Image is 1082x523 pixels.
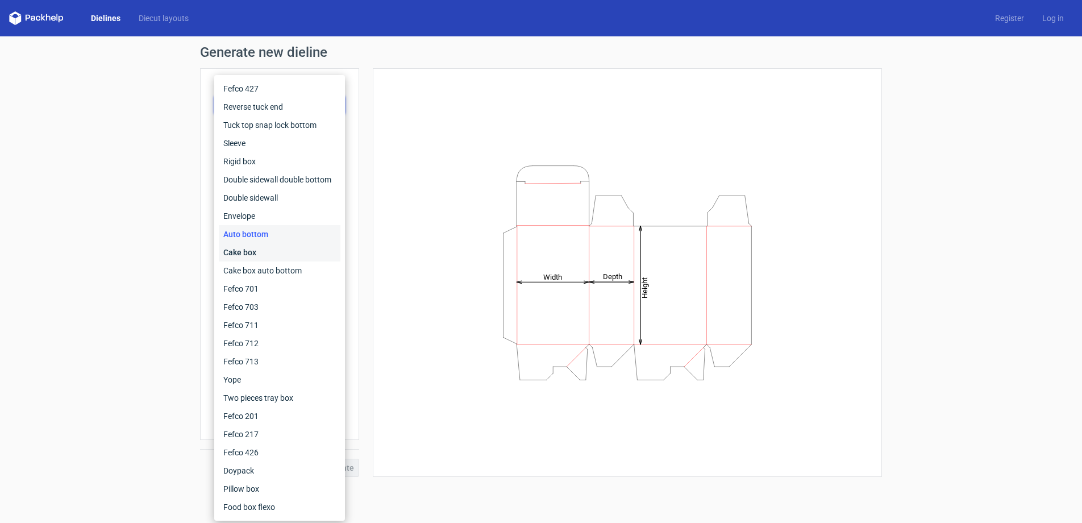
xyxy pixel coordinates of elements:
div: Fefco 701 [219,280,340,298]
div: Double sidewall [219,189,340,207]
div: Fefco 201 [219,407,340,425]
div: Double sidewall double bottom [219,171,340,189]
div: Fefco 711 [219,316,340,334]
div: Auto bottom [219,225,340,243]
div: Doypack [219,462,340,480]
div: Fefco 426 [219,443,340,462]
tspan: Width [543,272,562,281]
div: Fefco 712 [219,334,340,352]
div: Cake box auto bottom [219,261,340,280]
div: Pillow box [219,480,340,498]
div: Two pieces tray box [219,389,340,407]
div: Yope [219,371,340,389]
a: Log in [1033,13,1073,24]
div: Cake box [219,243,340,261]
h1: Generate new dieline [200,45,882,59]
div: Fefco 703 [219,298,340,316]
div: Envelope [219,207,340,225]
div: Fefco 217 [219,425,340,443]
div: Tuck top snap lock bottom [219,116,340,134]
div: Fefco 427 [219,80,340,98]
div: Fefco 713 [219,352,340,371]
tspan: Height [640,277,649,298]
div: Rigid box [219,152,340,171]
div: Reverse tuck end [219,98,340,116]
tspan: Depth [603,272,622,281]
div: Food box flexo [219,498,340,516]
a: Register [986,13,1033,24]
a: Diecut layouts [130,13,198,24]
div: Sleeve [219,134,340,152]
a: Dielines [82,13,130,24]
